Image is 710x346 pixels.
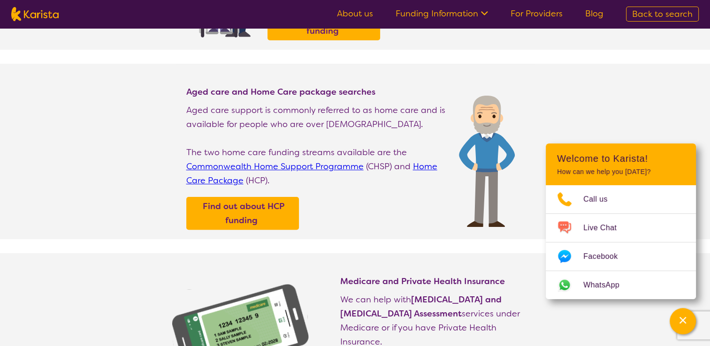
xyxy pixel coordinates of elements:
b: Find out about HCP funding [203,201,284,226]
a: Funding Information [396,8,488,19]
img: Karista logo [11,7,59,21]
h4: Medicare and Private Health Insurance [340,276,524,287]
a: For Providers [511,8,563,19]
a: About us [337,8,373,19]
span: Call us [583,192,619,206]
a: Back to search [626,7,699,22]
p: The two home care funding streams available are the (CHSP) and (HCP). [186,145,450,188]
ul: Choose channel [546,185,696,299]
img: Find Age care and home care package services and providers [459,96,515,227]
h2: Welcome to Karista! [557,153,685,164]
b: [MEDICAL_DATA] and [MEDICAL_DATA] Assessment [340,294,502,319]
button: Channel Menu [670,308,696,334]
a: Blog [585,8,603,19]
div: Channel Menu [546,143,696,299]
span: Back to search [632,8,693,20]
a: Find out about HCP funding [189,199,297,227]
span: Live Chat [583,221,628,235]
p: Aged care support is commonly referred to as home care and is available for people who are over [... [186,103,450,131]
a: Web link opens in a new tab. [546,271,696,299]
span: WhatsApp [583,278,631,292]
span: Facebook [583,249,629,263]
a: Find out about NDIS funding [270,10,378,38]
a: Commonwealth Home Support Programme [186,161,364,172]
h4: Aged care and Home Care package searches [186,86,450,98]
p: How can we help you [DATE]? [557,168,685,176]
